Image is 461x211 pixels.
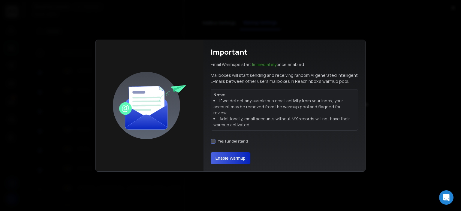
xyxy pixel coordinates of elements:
[211,152,250,164] button: Enable Warmup
[213,116,355,128] li: Additionally, email accounts without MX records will not have their warmup activated.
[218,139,248,144] label: Yes, I understand
[213,98,355,116] li: If we detect any suspicious email activity from your inbox, your account may be removed from the ...
[211,62,305,68] p: Email Warmups start once enabled.
[252,62,276,67] span: Immediately
[439,190,453,205] div: Open Intercom Messenger
[213,92,355,98] p: Note:
[211,72,358,84] p: Mailboxes will start sending and receiving random AI generated intelligent E-mails between other ...
[211,47,247,57] h1: Important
